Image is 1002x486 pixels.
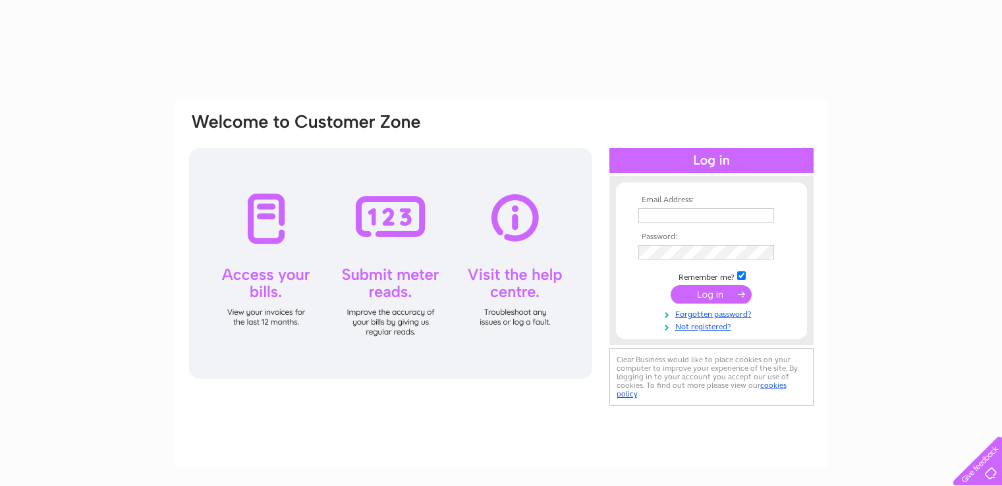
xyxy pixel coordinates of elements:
div: Clear Business would like to place cookies on your computer to improve your experience of the sit... [609,348,814,406]
td: Remember me? [635,269,788,283]
a: cookies policy [617,381,787,398]
a: Not registered? [638,319,788,332]
th: Password: [635,232,788,242]
input: Submit [671,285,752,304]
a: Forgotten password? [638,307,788,319]
th: Email Address: [635,196,788,205]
